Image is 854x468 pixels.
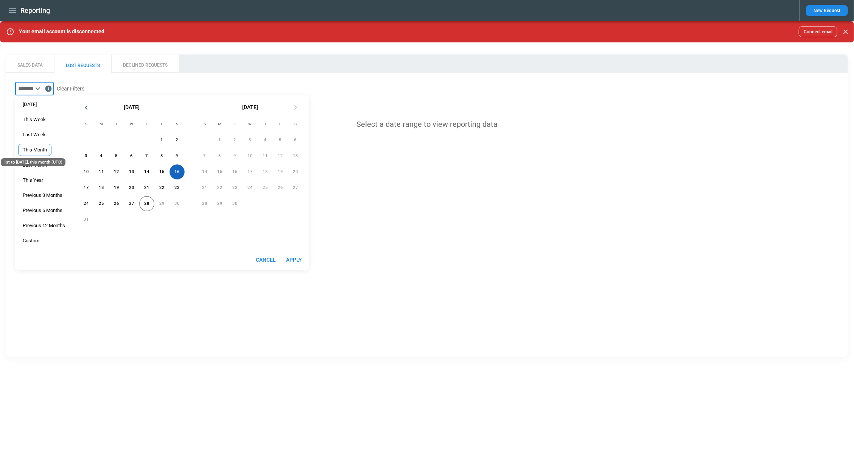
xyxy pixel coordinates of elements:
span: [DATE] [124,104,140,111]
button: Previous month [79,100,94,115]
button: 10 [79,164,94,179]
button: Apply [282,253,306,267]
div: 1st of Jan to yesterday (UTC) [18,174,48,186]
div: 1st to yesterday, this month (UTC) [23,147,47,153]
button: 9 [170,148,185,164]
div: Monday to yesterday (UTC) [18,114,50,126]
button: 21 [139,180,154,195]
button: 26 [109,196,124,211]
button: 1 [154,133,170,148]
button: 16 [170,164,185,179]
button: DECLINED REQUESTS [111,55,179,73]
span: Saturday [289,117,302,132]
span: [DATE] [242,104,258,111]
div: 1st to yesterday, this month (UTC) [18,144,51,156]
button: Connect email [799,27,837,37]
button: 20 [124,180,139,195]
span: Friday [274,117,287,132]
span: Monday [95,117,108,132]
span: Thursday [258,117,272,132]
button: 8 [154,148,170,164]
span: Tuesday [110,117,123,132]
button: 19 [109,180,124,195]
button: SALES DATA [6,55,54,73]
div: Monday to yesterday (UTC) [23,117,46,123]
span: Wednesday [243,117,257,132]
button: 2 [170,133,185,148]
div: Yesterday (UTC) [23,101,37,108]
p: Your email account is disconnected [19,28,104,35]
h1: Reporting [20,6,50,15]
button: 6 [124,148,139,164]
button: Clear Filters [57,84,84,94]
span: Thursday [140,117,154,132]
div: Full previous 6 calendar months (UTC) [23,207,62,214]
button: 5 [109,148,124,164]
div: Full previous 12 calendar months (UTC) [23,223,65,229]
div: Select exact start and end dates [18,235,44,247]
div: Monday to Sunday of previous week (UTC) [23,132,46,138]
button: LOST REQUESTS [54,55,111,73]
svg: Data includes activity through 08/27/25 (end of day UTC) [45,85,52,92]
button: 12 [109,164,124,179]
span: Tuesday [228,117,242,132]
div: Select a date range to view reporting data [15,120,839,129]
button: 14 [139,164,154,179]
button: 3 [79,148,94,164]
button: 15 [154,164,170,179]
button: 13 [124,164,139,179]
button: 7 [139,148,154,164]
div: Yesterday (UTC) [18,98,41,111]
button: Close [840,27,851,37]
span: Wednesday [125,117,138,132]
div: Select exact start and end dates [23,238,39,244]
span: Sunday [198,117,212,132]
div: dismiss [840,23,851,40]
button: 18 [94,180,109,195]
button: 27 [124,196,139,211]
div: Full previous 6 calendar months (UTC) [18,204,67,217]
div: 1st to [DATE], this month (UTC) [1,158,65,166]
button: New Request [806,5,848,16]
button: 4 [94,148,109,164]
button: 22 [154,180,170,195]
div: Full previous 12 calendar months (UTC) [18,220,70,232]
button: 28 [139,196,154,211]
div: Monday to Sunday of previous week (UTC) [18,129,50,141]
span: Monday [213,117,227,132]
div: Full previous 3 calendar months (UTC) [23,192,62,198]
span: Saturday [170,117,184,132]
button: 24 [79,196,94,211]
button: 23 [170,180,185,195]
button: 17 [79,180,94,195]
button: 25 [94,196,109,211]
span: Sunday [79,117,93,132]
div: Full previous 3 calendar months (UTC) [18,189,67,201]
div: 1st of Jan to yesterday (UTC) [23,177,43,183]
button: 11 [94,164,109,179]
span: Friday [155,117,169,132]
button: Cancel [253,253,279,267]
